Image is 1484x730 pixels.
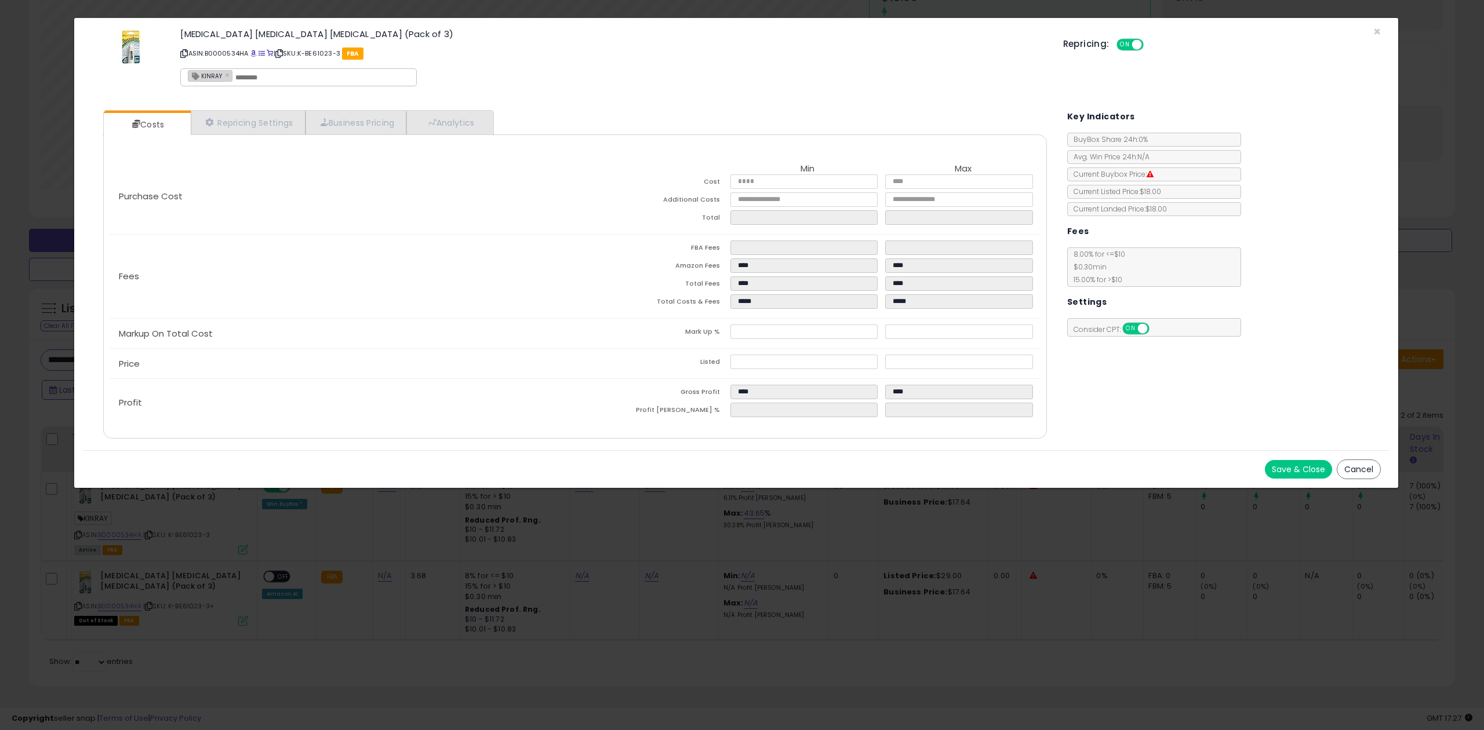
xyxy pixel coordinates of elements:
[1068,169,1154,179] span: Current Buybox Price:
[1068,204,1167,214] span: Current Landed Price: $18.00
[267,49,273,58] a: Your listing only
[110,329,575,338] p: Markup On Total Cost
[575,403,730,421] td: Profit [PERSON_NAME] %
[1068,249,1125,284] span: 8.00 % for <= $10
[1068,324,1165,334] span: Consider CPT:
[110,359,575,368] p: Price
[575,276,730,294] td: Total Fees
[180,44,1045,63] p: ASIN: B0000534HA | SKU: K-BE61023-3
[342,48,363,60] span: FBA
[1068,187,1161,196] span: Current Listed Price: $18.00
[575,385,730,403] td: Gross Profit
[1147,171,1154,178] i: Suppressed Buy Box
[1068,275,1122,284] span: 15.00 % for > $10
[225,70,232,80] a: ×
[1147,324,1166,334] span: OFF
[180,30,1045,38] h3: [MEDICAL_DATA] [MEDICAL_DATA] [MEDICAL_DATA] (Pack of 3)
[1123,324,1138,334] span: ON
[110,192,575,201] p: Purchase Cost
[1067,110,1135,124] h5: Key Indicators
[1067,295,1107,309] h5: Settings
[250,49,257,58] a: BuyBox page
[575,258,730,276] td: Amazon Fees
[191,111,305,134] a: Repricing Settings
[188,71,222,81] span: KINRAY
[575,324,730,342] td: Mark Up %
[1373,23,1381,40] span: ×
[305,111,407,134] a: Business Pricing
[730,164,886,174] th: Min
[259,49,265,58] a: All offer listings
[1118,40,1132,50] span: ON
[1068,152,1150,162] span: Avg. Win Price 24h: N/A
[1068,262,1107,272] span: $0.30 min
[1141,40,1160,50] span: OFF
[110,272,575,281] p: Fees
[1068,134,1148,144] span: BuyBox Share 24h: 0%
[575,192,730,210] td: Additional Costs
[1067,224,1089,239] h5: Fees
[114,30,149,64] img: 51A37-N0oxL._SL60_.jpg
[1063,39,1110,49] h5: Repricing:
[406,111,492,134] a: Analytics
[575,210,730,228] td: Total
[1265,460,1332,479] button: Save & Close
[104,113,190,136] a: Costs
[110,398,575,407] p: Profit
[575,174,730,192] td: Cost
[575,355,730,373] td: Listed
[885,164,1041,174] th: Max
[575,240,730,258] td: FBA Fees
[1337,459,1381,479] button: Cancel
[575,294,730,312] td: Total Costs & Fees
